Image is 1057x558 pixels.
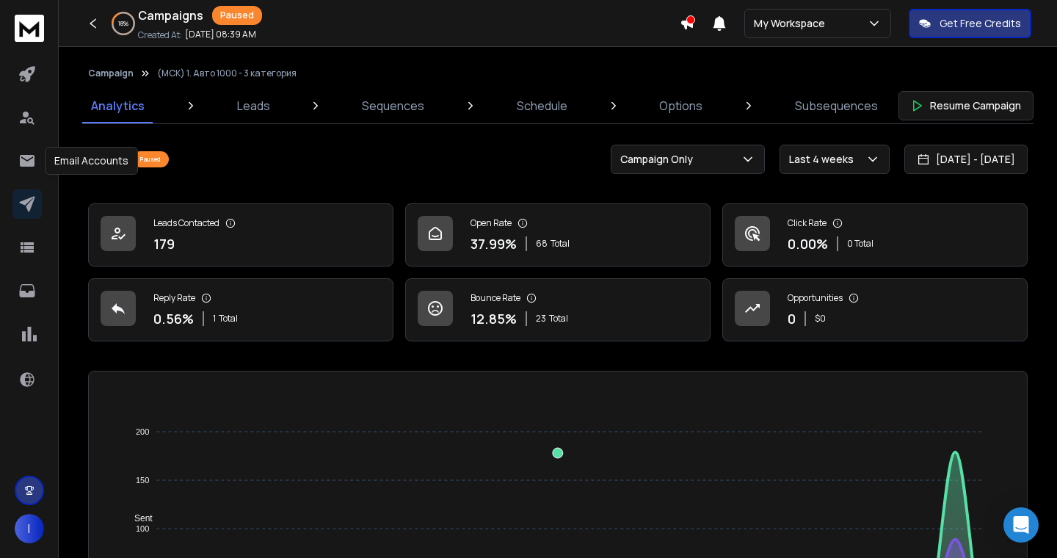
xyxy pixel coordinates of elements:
p: 18 % [118,19,128,28]
p: $ 0 [815,313,826,325]
a: Subsequences [786,88,887,123]
span: Total [219,313,238,325]
p: Options [659,97,702,115]
a: Schedule [508,88,576,123]
p: 0 [788,308,796,329]
p: 12.85 % [471,308,517,329]
a: Analytics [82,88,153,123]
p: Click Rate [788,217,827,229]
a: Opportunities0$0 [722,278,1028,341]
a: Leads Contacted179 [88,203,393,267]
button: Resume Campaign [898,91,1034,120]
p: Last 4 weeks [789,152,860,167]
div: Paused [212,6,262,25]
p: 37.99 % [471,233,517,254]
button: Campaign [88,68,134,79]
a: Reply Rate0.56%1Total [88,278,393,341]
p: Sequences [362,97,424,115]
button: I [15,514,44,543]
span: 23 [536,313,546,325]
p: [DATE] 08:39 AM [185,29,256,40]
p: Opportunities [788,292,843,304]
p: Leads Contacted [153,217,219,229]
div: Open Intercom Messenger [1003,507,1039,543]
a: Click Rate0.00%0 Total [722,203,1028,267]
p: Reply Rate [153,292,195,304]
p: My Workspace [754,16,831,31]
tspan: 200 [136,427,149,436]
a: Open Rate37.99%68Total [405,203,711,267]
a: Options [650,88,711,123]
a: Bounce Rate12.85%23Total [405,278,711,341]
p: Campaign Only [620,152,699,167]
button: Get Free Credits [909,9,1031,38]
tspan: 150 [136,476,149,485]
p: 179 [153,233,175,254]
p: 0 Total [847,238,873,250]
p: Subsequences [795,97,878,115]
p: Analytics [91,97,145,115]
span: 1 [213,313,216,325]
p: 0.56 % [153,308,194,329]
p: Bounce Rate [471,292,520,304]
h1: Campaigns [138,7,203,24]
a: Sequences [353,88,433,123]
tspan: 100 [136,524,149,533]
p: Schedule [517,97,567,115]
button: [DATE] - [DATE] [904,145,1028,174]
p: Created At: [138,29,182,41]
span: 68 [536,238,548,250]
span: Total [551,238,570,250]
p: Open Rate [471,217,512,229]
span: Sent [123,513,153,523]
div: Paused [132,151,169,167]
img: logo [15,15,44,42]
p: 0.00 % [788,233,828,254]
span: Total [549,313,568,325]
p: Leads [237,97,270,115]
p: (МСК) 1. Авто 1000 - 3 категория [157,68,297,79]
p: Get Free Credits [940,16,1021,31]
a: Leads [228,88,279,123]
div: Email Accounts [45,147,138,175]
